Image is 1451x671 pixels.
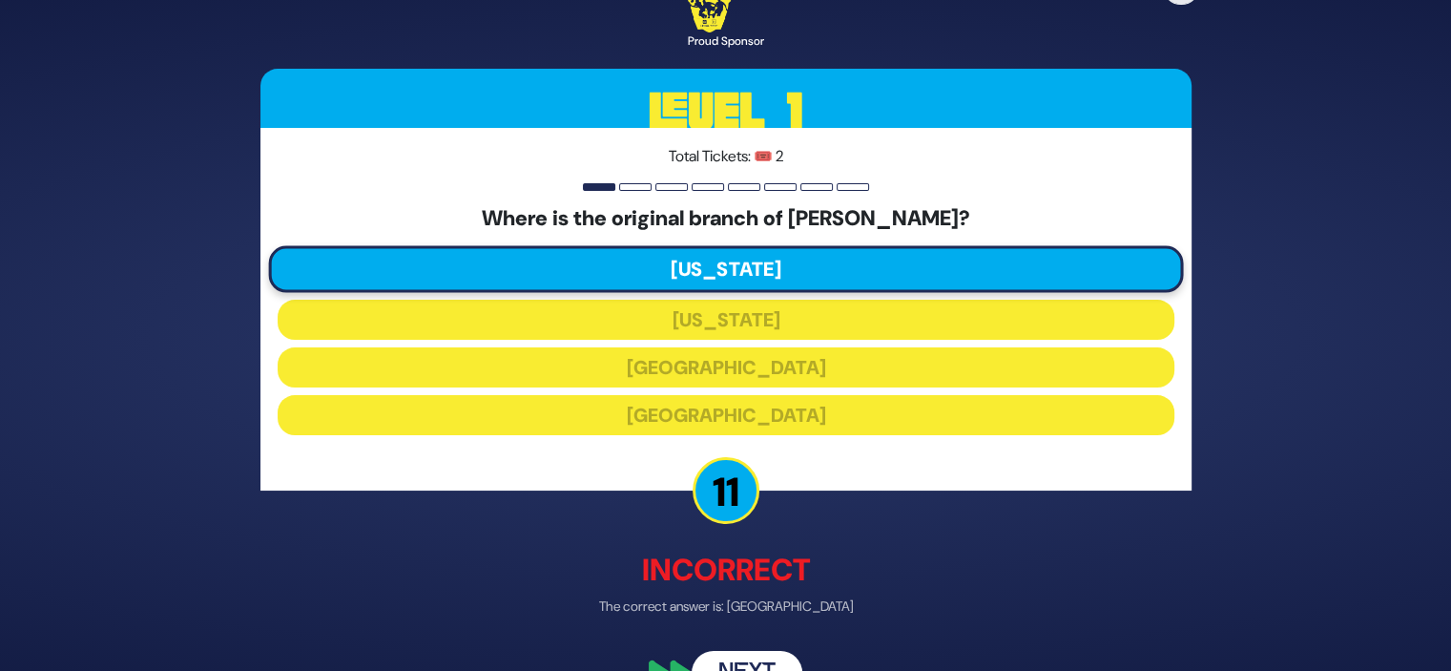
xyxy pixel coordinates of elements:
button: [US_STATE] [278,301,1174,341]
div: Proud Sponsor [688,32,764,50]
p: The correct answer is: [GEOGRAPHIC_DATA] [260,598,1192,618]
button: [US_STATE] [268,246,1183,293]
h5: Where is the original branch of [PERSON_NAME]? [278,206,1174,231]
p: 11 [693,458,759,525]
button: [GEOGRAPHIC_DATA] [278,396,1174,436]
h3: Level 1 [260,69,1192,155]
p: Total Tickets: 🎟️ 2 [278,145,1174,168]
button: [GEOGRAPHIC_DATA] [278,348,1174,388]
p: Incorrect [260,548,1192,594]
